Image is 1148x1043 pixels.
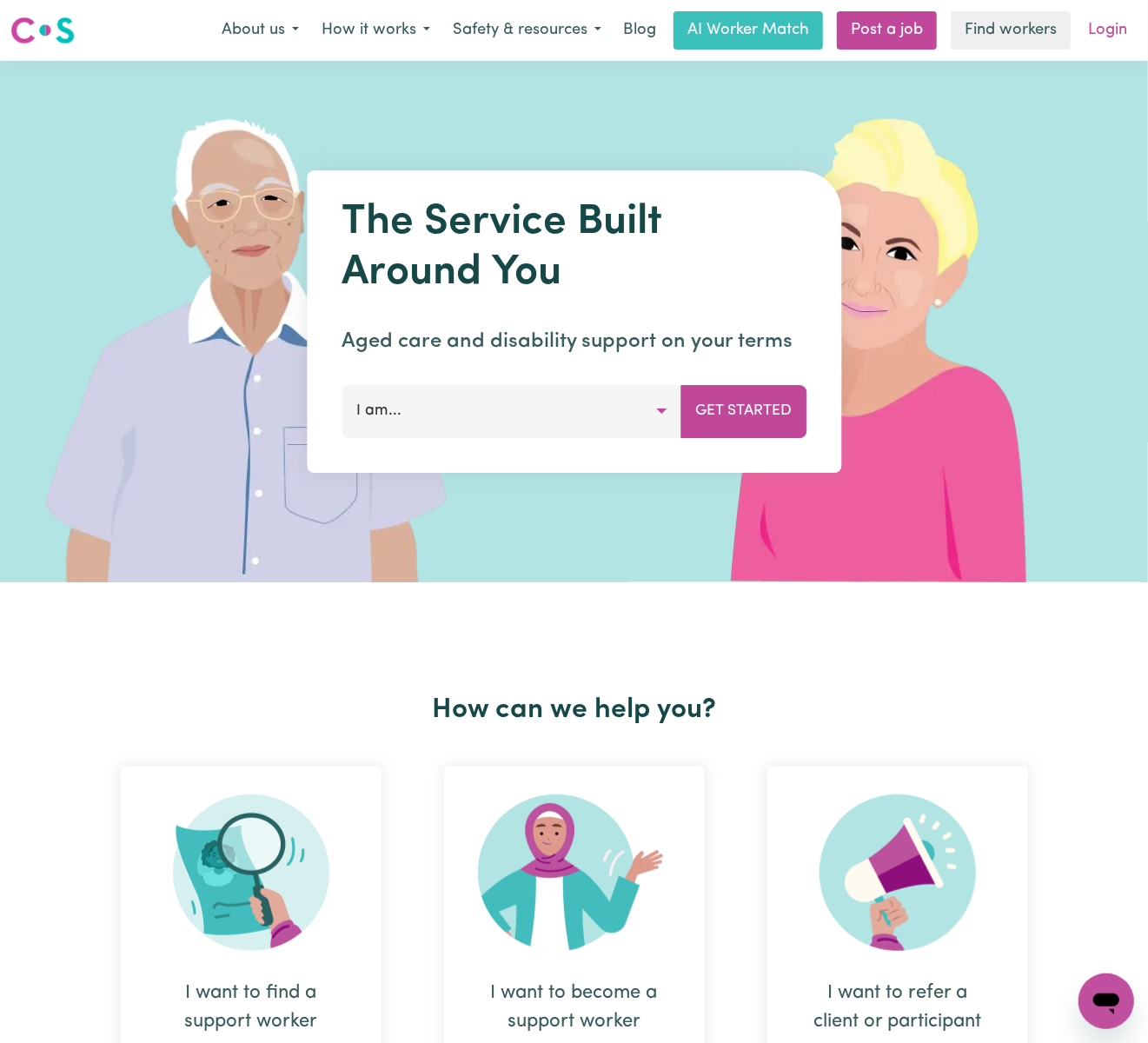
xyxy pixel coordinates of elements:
img: Search [173,794,329,951]
h1: The Service Built Around You [342,198,806,298]
a: Blog [613,11,667,50]
p: Aged care and disability support on your terms [342,326,806,357]
a: Find workers [951,11,1071,50]
div: I want to find a support worker [163,979,340,1036]
iframe: Button to launch messaging window [1078,973,1134,1029]
a: Post a job [837,11,937,50]
h2: How can we help you? [90,694,1059,727]
a: Careseekers logo [10,10,75,50]
img: Become Worker [478,794,671,951]
button: Safety & resources [441,12,613,49]
a: AI Worker Match [674,11,823,50]
img: Careseekers logo [10,15,75,46]
div: I want to refer a client or participant [809,979,986,1036]
img: Refer [820,794,976,951]
div: I want to become a support worker [486,979,663,1036]
button: How it works [310,12,441,49]
button: Get Started [680,385,806,437]
a: Login [1078,11,1138,50]
button: I am... [342,385,681,437]
button: About us [210,12,310,49]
